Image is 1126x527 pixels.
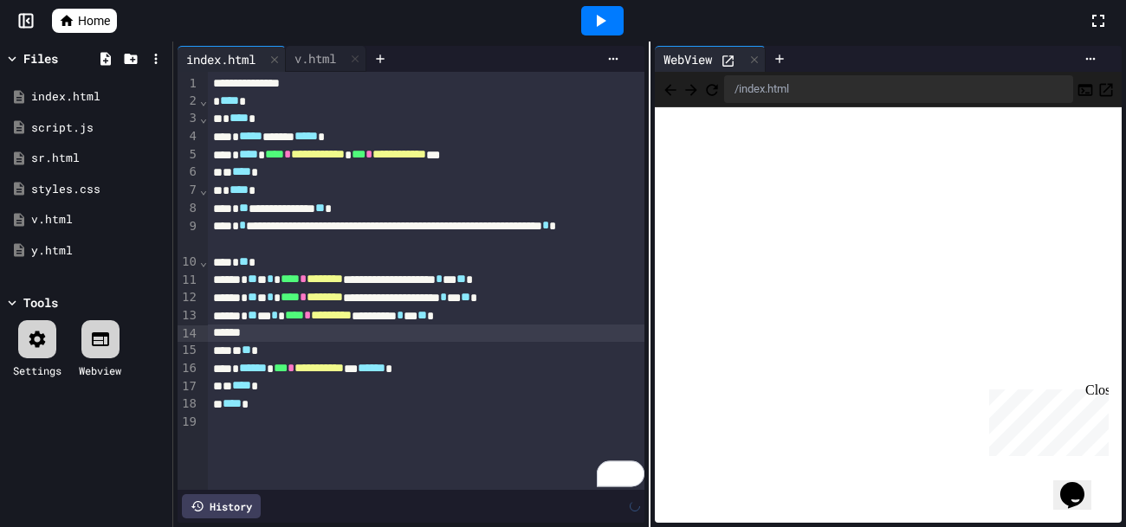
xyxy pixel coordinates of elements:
div: 13 [178,307,199,325]
div: 14 [178,325,199,343]
span: Fold line [199,183,208,196]
span: Fold line [199,254,208,268]
a: Home [52,9,117,33]
div: WebView [655,50,721,68]
div: 15 [178,342,199,360]
div: script.js [31,119,166,137]
iframe: To enrich screen reader interactions, please activate Accessibility in Grammarly extension settings [655,107,1122,524]
div: 4 [178,128,199,146]
div: Chat with us now!Close [7,7,120,110]
div: index.html [31,88,166,106]
div: 3 [178,110,199,128]
div: 9 [178,218,199,254]
button: Console [1077,79,1094,100]
button: Open in new tab [1097,79,1115,100]
div: 18 [178,395,199,414]
div: v.html [286,46,366,72]
span: Fold line [199,111,208,125]
div: 1 [178,75,199,93]
div: 10 [178,254,199,272]
iframe: chat widget [1053,458,1109,510]
div: sr.html [31,150,166,167]
div: WebView [655,46,766,72]
iframe: chat widget [982,382,1109,456]
span: Back [662,78,679,100]
div: /index.html [724,75,1073,103]
div: Settings [13,363,61,378]
div: Files [23,49,58,67]
div: 2 [178,93,199,111]
div: 7 [178,182,199,200]
button: Refresh [703,79,721,100]
div: 8 [178,200,199,218]
div: index.html [178,50,264,68]
div: v.html [286,49,345,67]
div: Webview [79,363,121,378]
div: styles.css [31,181,166,198]
div: 5 [178,146,199,164]
div: y.html [31,242,166,260]
div: 12 [178,289,199,307]
span: Forward [683,78,700,100]
div: History [182,494,261,518]
div: index.html [178,46,286,72]
div: 17 [178,378,199,396]
span: Fold line [199,93,208,107]
div: v.html [31,211,166,228]
div: To enrich screen reader interactions, please activate Accessibility in Grammarly extension settings [208,72,644,490]
div: 19 [178,414,199,431]
span: Home [78,12,110,29]
div: 11 [178,272,199,290]
div: 16 [178,360,199,378]
div: Tools [23,293,58,312]
div: 6 [178,164,199,182]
